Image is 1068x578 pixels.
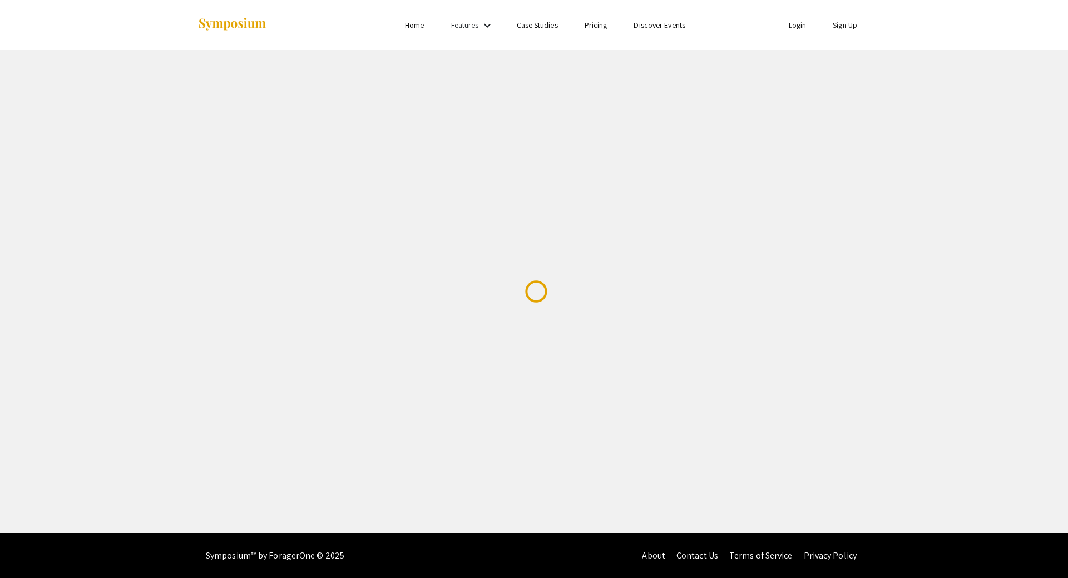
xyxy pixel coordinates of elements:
a: Discover Events [634,20,685,30]
a: About [642,550,665,561]
img: Symposium by ForagerOne [197,17,267,32]
a: Home [405,20,424,30]
div: Symposium™ by ForagerOne © 2025 [206,533,344,578]
a: Terms of Service [729,550,793,561]
a: Case Studies [517,20,558,30]
a: Login [789,20,807,30]
a: Contact Us [676,550,718,561]
mat-icon: Expand Features list [481,19,494,32]
a: Sign Up [833,20,857,30]
a: Features [451,20,479,30]
a: Privacy Policy [804,550,857,561]
a: Pricing [585,20,607,30]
